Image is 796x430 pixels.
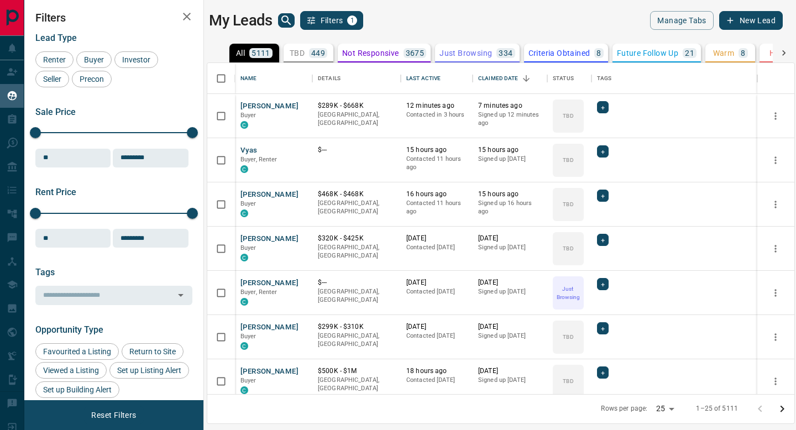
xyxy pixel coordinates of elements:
p: 15 hours ago [478,145,542,155]
p: 449 [311,49,325,57]
span: Lead Type [35,33,77,43]
span: Renter [39,55,70,64]
div: + [597,190,609,202]
div: Seller [35,71,69,87]
p: All [236,49,245,57]
p: 1–25 of 5111 [696,404,738,413]
p: Not Responsive [342,49,399,57]
div: Claimed Date [478,63,519,94]
button: [PERSON_NAME] [240,234,298,244]
p: 12 minutes ago [406,101,467,111]
span: + [601,146,605,157]
div: Set up Listing Alert [109,362,189,379]
p: [DATE] [406,234,467,243]
p: Contacted in 3 hours [406,111,467,119]
p: $--- [318,145,395,155]
button: [PERSON_NAME] [240,278,298,289]
p: HOT [769,49,785,57]
span: + [601,234,605,245]
span: Favourited a Listing [39,347,115,356]
button: [PERSON_NAME] [240,101,298,112]
div: condos.ca [240,298,248,306]
p: 15 hours ago [478,190,542,199]
button: more [767,196,784,213]
div: condos.ca [240,121,248,129]
p: [GEOGRAPHIC_DATA], [GEOGRAPHIC_DATA] [318,376,395,393]
p: TBD [290,49,305,57]
span: Buyer [240,112,256,119]
span: Set up Listing Alert [113,366,185,375]
p: 18 hours ago [406,366,467,376]
span: + [601,279,605,290]
span: Sale Price [35,107,76,117]
span: Precon [76,75,108,83]
button: [PERSON_NAME] [240,322,298,333]
button: Go to next page [771,398,793,420]
p: Rows per page: [601,404,647,413]
p: Criteria Obtained [528,49,590,57]
p: 7 minutes ago [478,101,542,111]
div: Status [553,63,574,94]
div: Details [312,63,401,94]
div: condos.ca [240,342,248,350]
div: Set up Building Alert [35,381,119,398]
button: Manage Tabs [650,11,713,30]
div: Renter [35,51,74,68]
p: Contacted 11 hours ago [406,199,467,216]
button: Reset Filters [84,406,143,424]
p: Future Follow Up [617,49,678,57]
div: + [597,366,609,379]
button: New Lead [719,11,783,30]
span: Buyer, Renter [240,289,277,296]
span: 1 [348,17,356,24]
p: 8 [741,49,745,57]
p: Warm [713,49,735,57]
p: 15 hours ago [406,145,467,155]
p: Contacted [DATE] [406,243,467,252]
span: Buyer [80,55,108,64]
span: Buyer [240,333,256,340]
div: Investor [114,51,158,68]
p: $--- [318,278,395,287]
div: condos.ca [240,209,248,217]
p: $289K - $668K [318,101,395,111]
p: 8 [596,49,601,57]
h1: My Leads [209,12,273,29]
p: Contacted 11 hours ago [406,155,467,172]
span: Buyer [240,377,256,384]
div: 25 [652,401,678,417]
p: TBD [563,377,573,385]
p: TBD [563,112,573,120]
h2: Filters [35,11,192,24]
p: [DATE] [406,278,467,287]
div: + [597,234,609,246]
div: + [597,278,609,290]
p: TBD [563,244,573,253]
button: more [767,152,784,169]
button: Open [173,287,188,303]
span: Buyer, Renter [240,156,277,163]
div: + [597,322,609,334]
p: $500K - $1M [318,366,395,376]
p: [GEOGRAPHIC_DATA], [GEOGRAPHIC_DATA] [318,243,395,260]
span: Buyer [240,244,256,251]
p: TBD [563,156,573,164]
span: Buyer [240,200,256,207]
div: Viewed a Listing [35,362,107,379]
p: [DATE] [478,278,542,287]
span: Opportunity Type [35,324,103,335]
div: Details [318,63,341,94]
p: $468K - $468K [318,190,395,199]
div: Last Active [406,63,441,94]
p: [GEOGRAPHIC_DATA], [GEOGRAPHIC_DATA] [318,287,395,305]
p: 21 [685,49,694,57]
p: Just Browsing [554,285,583,301]
button: Filters1 [300,11,364,30]
button: [PERSON_NAME] [240,190,298,200]
div: Status [547,63,591,94]
button: Vyas [240,145,258,156]
p: Contacted [DATE] [406,376,467,385]
div: + [597,145,609,158]
p: 5111 [252,49,270,57]
span: Set up Building Alert [39,385,116,394]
